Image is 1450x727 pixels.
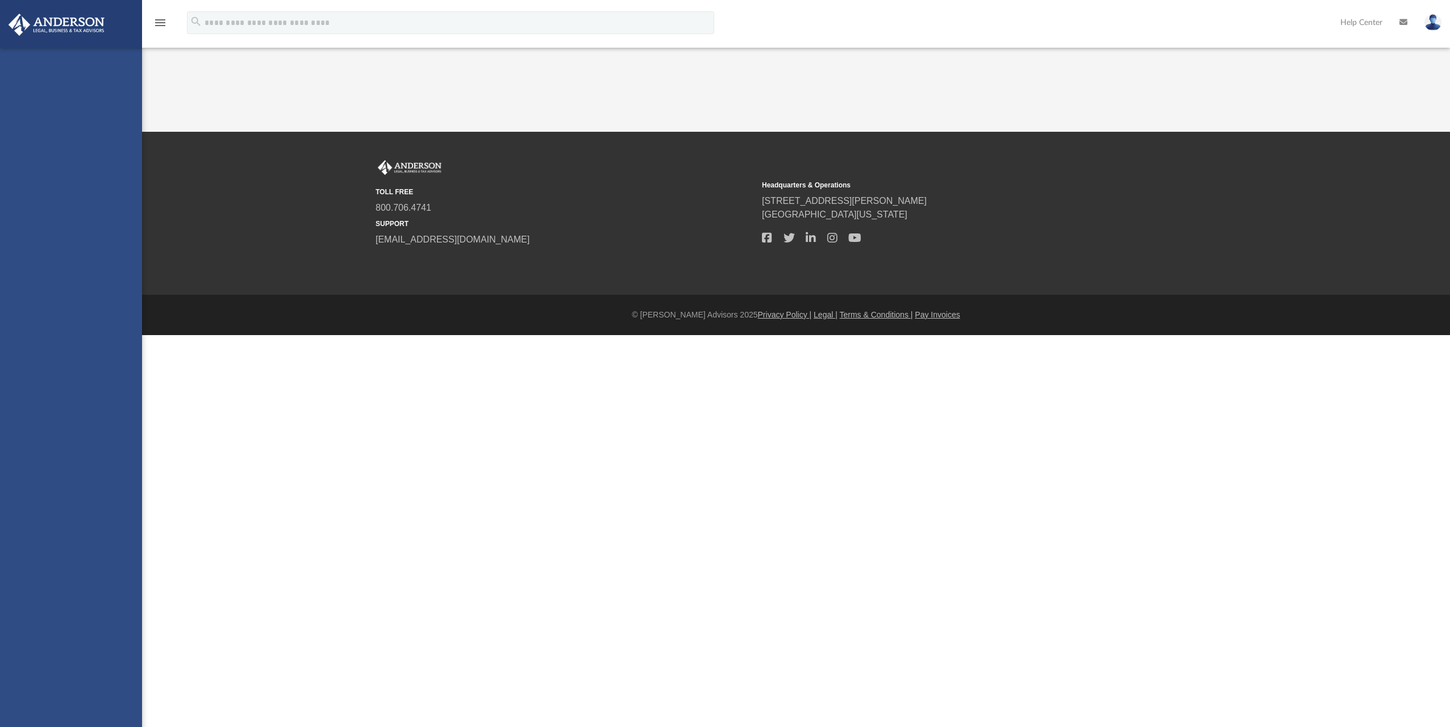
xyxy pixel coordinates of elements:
[153,22,167,30] a: menu
[762,210,907,219] a: [GEOGRAPHIC_DATA][US_STATE]
[840,310,913,319] a: Terms & Conditions |
[376,235,530,244] a: [EMAIL_ADDRESS][DOMAIN_NAME]
[814,310,838,319] a: Legal |
[153,16,167,30] i: menu
[376,203,431,212] a: 800.706.4741
[376,219,754,229] small: SUPPORT
[762,180,1140,190] small: Headquarters & Operations
[758,310,812,319] a: Privacy Policy |
[190,15,202,28] i: search
[762,196,927,206] a: [STREET_ADDRESS][PERSON_NAME]
[376,187,754,197] small: TOLL FREE
[142,309,1450,321] div: © [PERSON_NAME] Advisors 2025
[5,14,108,36] img: Anderson Advisors Platinum Portal
[1424,14,1441,31] img: User Pic
[376,160,444,175] img: Anderson Advisors Platinum Portal
[915,310,960,319] a: Pay Invoices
